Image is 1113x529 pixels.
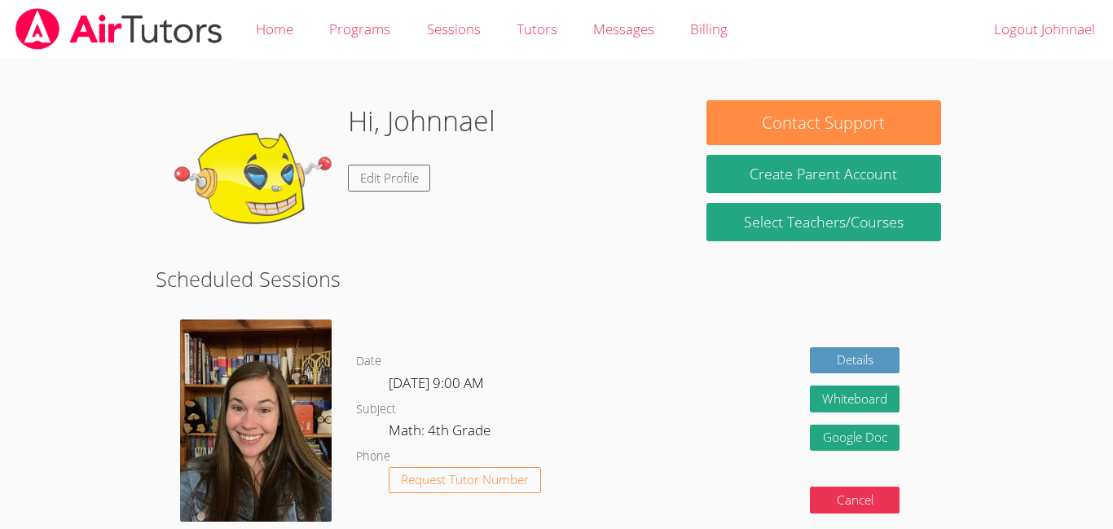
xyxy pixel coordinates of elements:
[401,474,529,486] span: Request Tutor Number
[810,386,900,412] button: Whiteboard
[356,351,381,372] dt: Date
[706,203,941,241] a: Select Teachers/Courses
[172,100,335,263] img: default.png
[389,373,484,392] span: [DATE] 9:00 AM
[348,100,495,142] h1: Hi, Johnnael
[180,320,332,522] img: avatar.png
[356,447,390,467] dt: Phone
[810,425,900,452] a: Google Doc
[706,100,941,145] button: Contact Support
[348,165,431,192] a: Edit Profile
[810,347,900,374] a: Details
[356,399,396,420] dt: Subject
[156,263,957,294] h2: Scheduled Sessions
[706,155,941,193] button: Create Parent Account
[389,419,494,447] dd: Math: 4th Grade
[810,487,900,514] button: Cancel
[593,20,654,38] span: Messages
[14,8,224,50] img: airtutors_banner-c4298cdbf04f3fff15de1276eac7730deb9818008684d7c2e4769d2f7ddbe033.png
[389,467,541,494] button: Request Tutor Number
